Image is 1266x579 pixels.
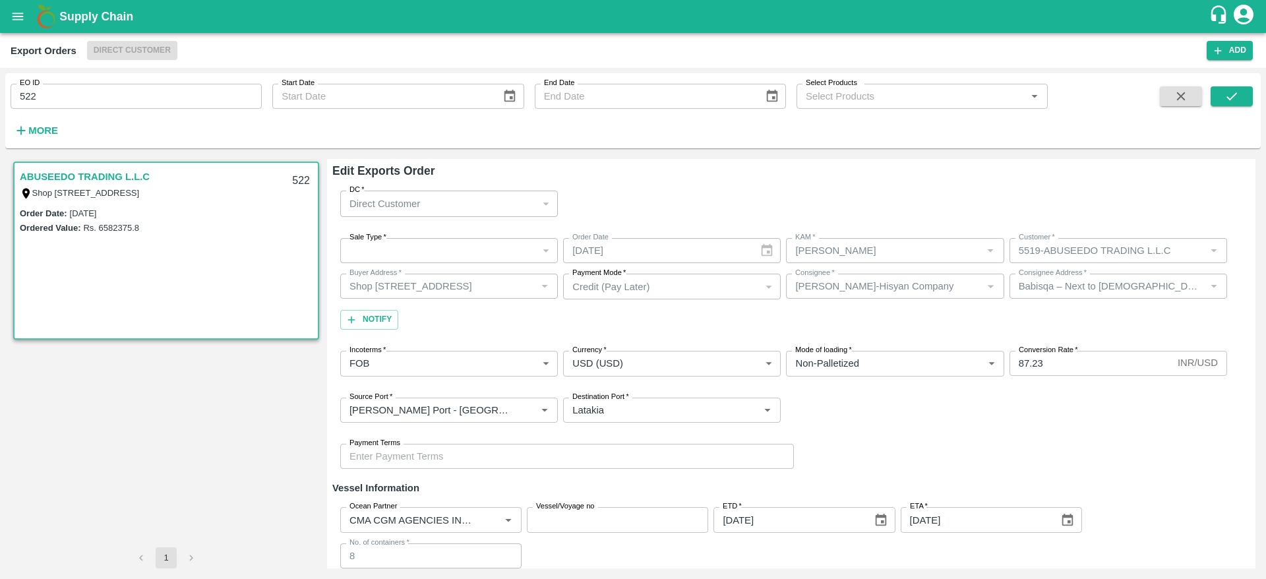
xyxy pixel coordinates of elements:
label: [DATE] [70,208,97,218]
div: 522 [284,166,318,197]
label: Source Port [349,392,392,402]
input: End Date [535,84,754,109]
button: Open [500,512,517,529]
label: End Date [544,78,574,88]
label: Consignee Address [1019,268,1087,278]
label: Buyer Address [349,268,402,278]
label: Currency [572,345,607,355]
div: account of current user [1232,3,1255,30]
div: Export Orders [11,42,76,59]
nav: pagination navigation [129,547,204,568]
img: logo [33,3,59,30]
b: Supply Chain [59,10,133,23]
button: Open [759,402,776,419]
label: No. of containers [349,537,409,548]
input: Enter EO ID [11,84,262,109]
input: Consignee [790,278,978,295]
button: Choose date [497,84,522,109]
label: Vessel/Voyage no [536,501,595,512]
label: Order Date : [20,208,67,218]
p: Direct Customer [349,197,420,211]
label: Ordered Value: [20,223,80,233]
input: Start Date [272,84,492,109]
input: Consignee Address [1013,278,1201,295]
input: Select Products [800,88,1022,105]
button: page 1 [156,547,177,568]
p: USD (USD) [572,356,623,371]
label: Customer [1019,232,1055,243]
label: Payment Terms [349,438,400,448]
label: Start Date [282,78,315,88]
input: Select Ocean Partner [344,511,479,528]
button: Add [1207,41,1253,60]
input: Select Date [563,238,749,263]
strong: Vessel Information [332,483,419,493]
label: EO ID [20,78,40,88]
input: Select Date [713,507,863,532]
label: Mode of loading [795,345,852,355]
label: ETA [910,501,928,512]
p: Non-Palletized [795,356,859,371]
p: Credit (Pay Later) [572,280,649,294]
a: ABUSEEDO TRADING L.L.C [20,168,150,185]
label: Ocean Partner [349,501,397,512]
button: More [11,119,61,142]
input: Enter Payment Terms [340,444,794,469]
label: Payment Mode [572,268,626,278]
input: Select Destination port [567,402,738,419]
input: KAM [790,242,978,259]
div: customer-support [1209,5,1232,28]
button: Choose date, selected date is Aug 24, 2025 [868,508,893,533]
input: Select Source port [344,402,515,419]
a: Supply Chain [59,7,1209,26]
input: Select Date [901,507,1050,532]
b: Edit Exports Order [332,164,435,177]
label: Conversion Rate [1019,345,1077,355]
label: ETD [723,501,742,512]
input: Buyer Address [344,278,532,295]
input: Enter [340,543,522,568]
button: Choose date, selected date is Aug 24, 2025 [1055,508,1080,533]
label: Rs. 6582375.8 [83,223,139,233]
button: open drawer [3,1,33,32]
label: Select Products [806,78,857,88]
label: Shop [STREET_ADDRESS] [32,188,140,198]
strong: More [28,125,58,136]
label: Incoterms [349,345,386,355]
button: Open [536,402,553,419]
button: Open [1026,88,1043,105]
button: Notify [340,310,398,329]
label: Sale Type [349,232,386,243]
button: Choose date [760,84,785,109]
label: KAM [795,232,816,243]
label: Consignee [795,268,835,278]
label: Order Date [572,232,609,243]
p: FOB [349,356,370,371]
input: Select Customer [1013,242,1201,259]
label: Destination Port [572,392,629,402]
label: DC [349,185,365,195]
